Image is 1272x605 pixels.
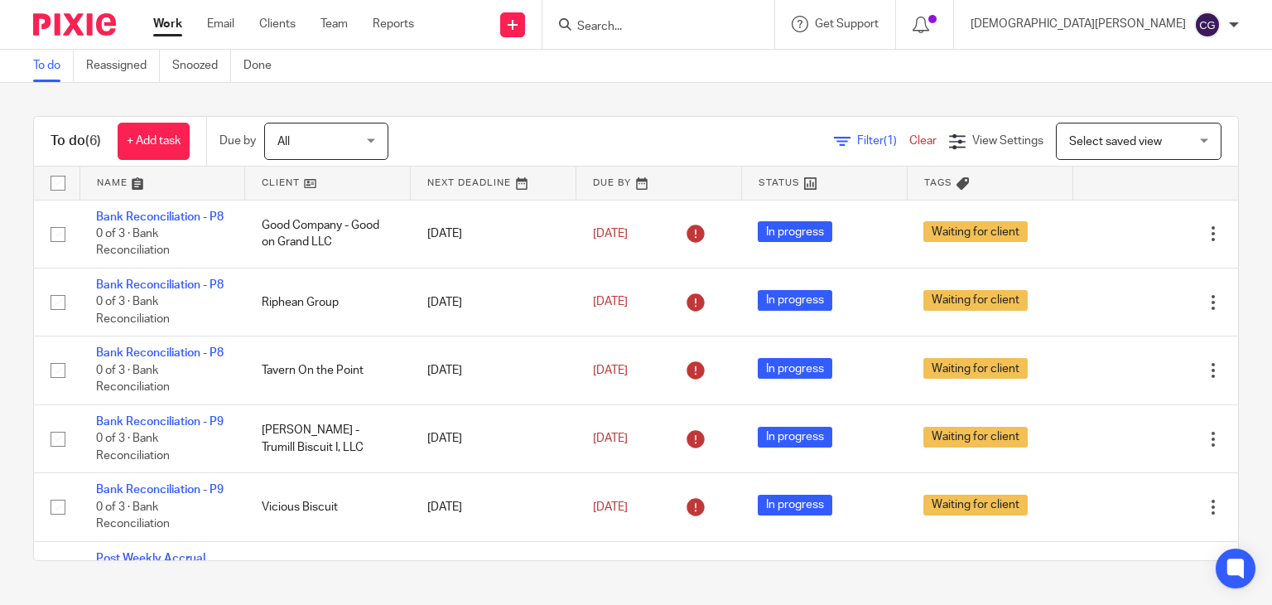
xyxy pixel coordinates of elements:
span: Waiting for client [923,290,1028,311]
td: Tavern On the Point [245,336,411,404]
a: Bank Reconciliation - P8 [96,211,224,223]
td: Vicious Biscuit [245,473,411,541]
span: In progress [758,495,832,515]
a: Team [320,16,348,32]
a: Clients [259,16,296,32]
a: Done [243,50,284,82]
span: Waiting for client [923,358,1028,379]
a: Bank Reconciliation - P9 [96,484,224,496]
span: View Settings [972,135,1043,147]
a: Bank Reconciliation - P8 [96,347,224,359]
span: Waiting for client [923,495,1028,515]
span: Get Support [815,18,879,30]
span: [DATE] [593,433,628,444]
span: 0 of 3 · Bank Reconciliation [96,501,170,530]
a: Bank Reconciliation - P8 [96,279,224,291]
span: (6) [85,134,101,148]
span: In progress [758,358,832,379]
span: [DATE] [593,228,628,240]
span: 0 of 3 · Bank Reconciliation [96,228,170,257]
span: 0 of 3 · Bank Reconciliation [96,433,170,462]
span: Select saved view [1069,136,1162,148]
td: [DATE] [411,473,576,541]
td: [DATE] [411,268,576,336]
span: (1) [884,135,897,147]
span: All [277,136,290,148]
span: Tags [924,178,952,187]
a: Email [207,16,234,32]
a: + Add task [118,123,190,160]
span: [DATE] [593,365,628,376]
span: [DATE] [593,297,628,308]
td: [DATE] [411,200,576,268]
a: To do [33,50,74,82]
span: In progress [758,427,832,448]
img: svg%3E [1194,12,1221,38]
a: Snoozed [172,50,231,82]
span: In progress [758,290,832,311]
span: 0 of 3 · Bank Reconciliation [96,365,170,394]
a: Reassigned [86,50,160,82]
a: Post Weekly Accrual [96,553,205,564]
a: Clear [909,135,937,147]
a: Reports [373,16,414,32]
span: Filter [857,135,909,147]
td: Riphean Group [245,268,411,336]
img: Pixie [33,13,116,36]
span: 0 of 3 · Bank Reconciliation [96,297,170,326]
td: [PERSON_NAME] - Trumill Biscuit I, LLC [245,404,411,472]
span: Waiting for client [923,221,1028,242]
h1: To do [51,133,101,150]
p: [DEMOGRAPHIC_DATA][PERSON_NAME] [971,16,1186,32]
td: [DATE] [411,336,576,404]
span: [DATE] [593,501,628,513]
a: Bank Reconciliation - P9 [96,416,224,428]
td: Good Company - Good on Grand LLC [245,200,411,268]
input: Search [576,20,725,35]
span: In progress [758,221,832,242]
a: Work [153,16,182,32]
td: [DATE] [411,404,576,472]
p: Due by [219,133,256,149]
span: Waiting for client [923,427,1028,448]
